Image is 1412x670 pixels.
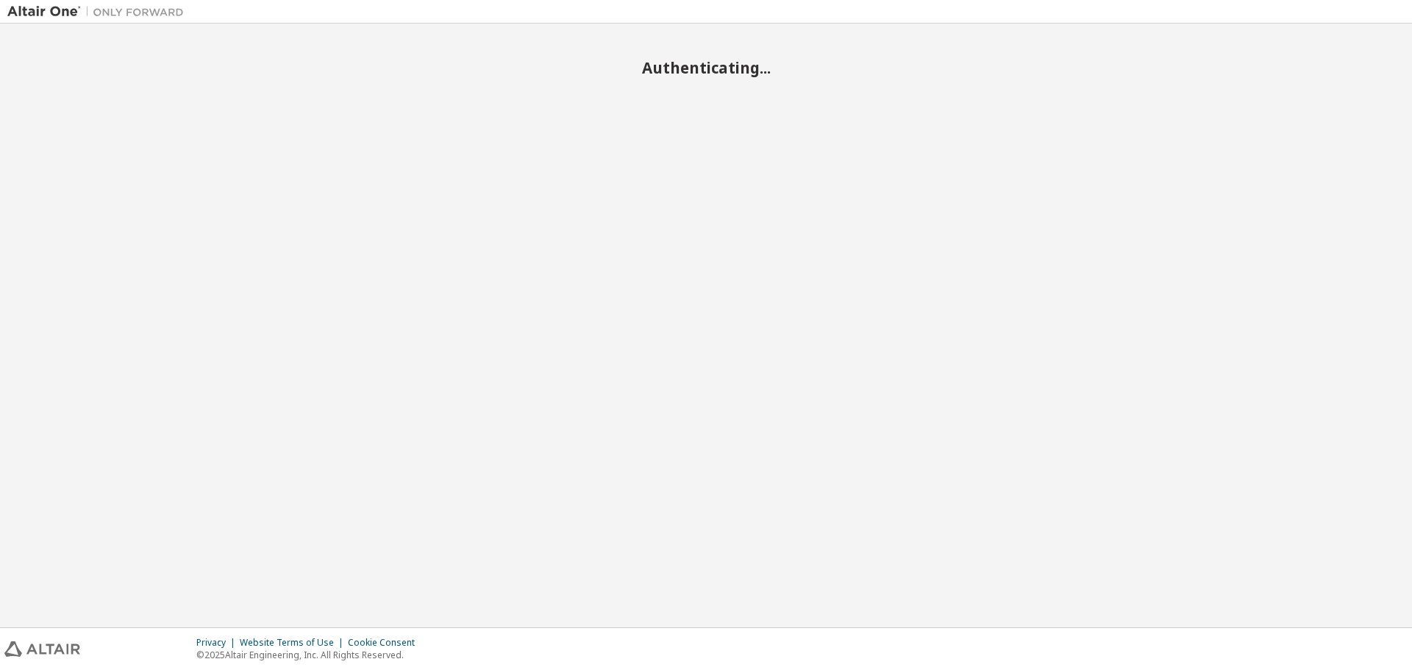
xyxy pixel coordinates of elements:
img: Altair One [7,4,191,19]
p: © 2025 Altair Engineering, Inc. All Rights Reserved. [196,649,424,661]
div: Privacy [196,637,240,649]
div: Website Terms of Use [240,637,348,649]
div: Cookie Consent [348,637,424,649]
img: altair_logo.svg [4,641,80,657]
h2: Authenticating... [7,58,1405,77]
